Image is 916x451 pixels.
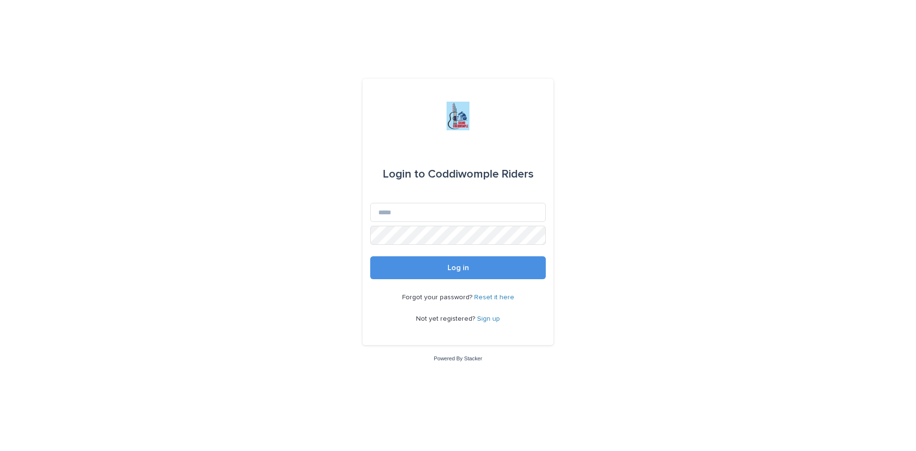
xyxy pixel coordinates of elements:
span: Login to [383,168,425,180]
img: jxsLJbdS1eYBI7rVAS4p [447,102,469,130]
a: Sign up [477,315,500,322]
span: Log in [448,264,469,272]
div: Coddiwomple Riders [383,161,534,188]
span: Not yet registered? [416,315,477,322]
a: Reset it here [474,294,514,301]
a: Powered By Stacker [434,356,482,361]
button: Log in [370,256,546,279]
span: Forgot your password? [402,294,474,301]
